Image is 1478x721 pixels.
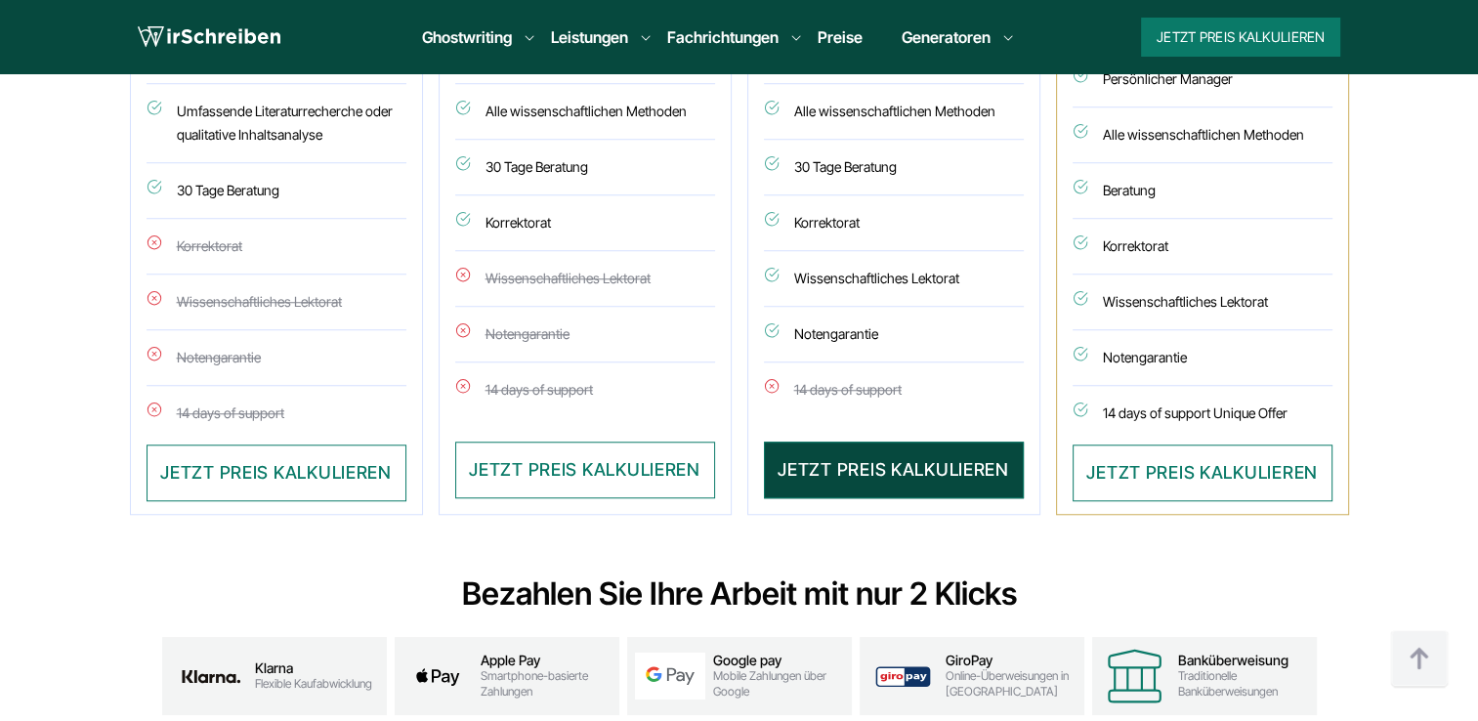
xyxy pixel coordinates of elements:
[946,668,1077,700] span: Online-Überweisungen in [GEOGRAPHIC_DATA]
[255,660,372,676] span: Klarna
[764,195,1024,251] li: Korrektorat
[1073,52,1332,107] li: Persönlicher Manager
[713,653,844,668] span: Google pay
[147,445,406,501] button: JETZT PREIS KALKULIEREN
[713,668,844,700] span: Mobile Zahlungen über Google
[147,163,406,219] li: 30 Tage Beratung
[147,84,406,163] li: Umfassende Literaturrecherche oder qualitative Inhaltsanalyse
[147,219,406,275] li: Korrektorat
[1141,18,1340,57] button: Jetzt Preis kalkulieren
[455,307,715,362] li: Notengarantie
[551,25,628,49] a: Leistungen
[764,442,1024,498] button: JETZT PREIS KALKULIEREN
[176,653,247,700] img: Klarna
[147,275,406,330] li: Wissenschaftliches Lektorat
[455,251,715,307] li: Wissenschaftliches Lektorat
[402,654,473,700] img: Apple Pay
[481,668,612,700] span: Smartphone-basierte Zahlungen
[1390,630,1449,689] img: button top
[455,442,715,498] button: JETZT PREIS KALKULIEREN
[481,653,612,668] span: Apple Pay
[635,653,705,700] img: Google pay
[818,27,863,47] a: Preise
[1073,330,1332,386] li: Notengarantie
[455,84,715,140] li: Alle wissenschaftlichen Methoden
[764,307,1024,362] li: Notengarantie
[455,195,715,251] li: Korrektorat
[764,362,1024,421] li: 14 days of support
[667,25,779,49] a: Fachrichtungen
[764,140,1024,195] li: 30 Tage Beratung
[455,140,715,195] li: 30 Tage Beratung
[147,386,406,445] li: 14 days of support
[1178,653,1309,668] span: Banküberweisung
[1073,163,1332,219] li: Beratung
[422,25,512,49] a: Ghostwriting
[138,22,280,52] img: logo wirschreiben
[1073,107,1332,163] li: Alle wissenschaftlichen Methoden
[867,654,938,700] img: GiroPay
[1073,275,1332,330] li: Wissenschaftliches Lektorat
[130,574,1349,614] div: Bezahlen Sie Ihre Arbeit mit nur 2 Klicks
[147,330,406,386] li: Notengarantie
[1073,219,1332,275] li: Korrektorat
[1100,642,1170,710] img: Banküberweisung
[255,676,372,692] span: Flexible Kaufabwicklung
[1178,668,1309,700] span: Traditionelle Banküberweisungen
[946,653,1077,668] span: GiroPay
[1073,386,1332,445] li: 14 days of support Unique Offer
[764,251,1024,307] li: Wissenschaftliches Lektorat
[902,25,991,49] a: Generatoren
[455,362,715,421] li: 14 days of support
[1073,445,1332,501] button: JETZT PREIS KALKULIEREN
[764,84,1024,140] li: Alle wissenschaftlichen Methoden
